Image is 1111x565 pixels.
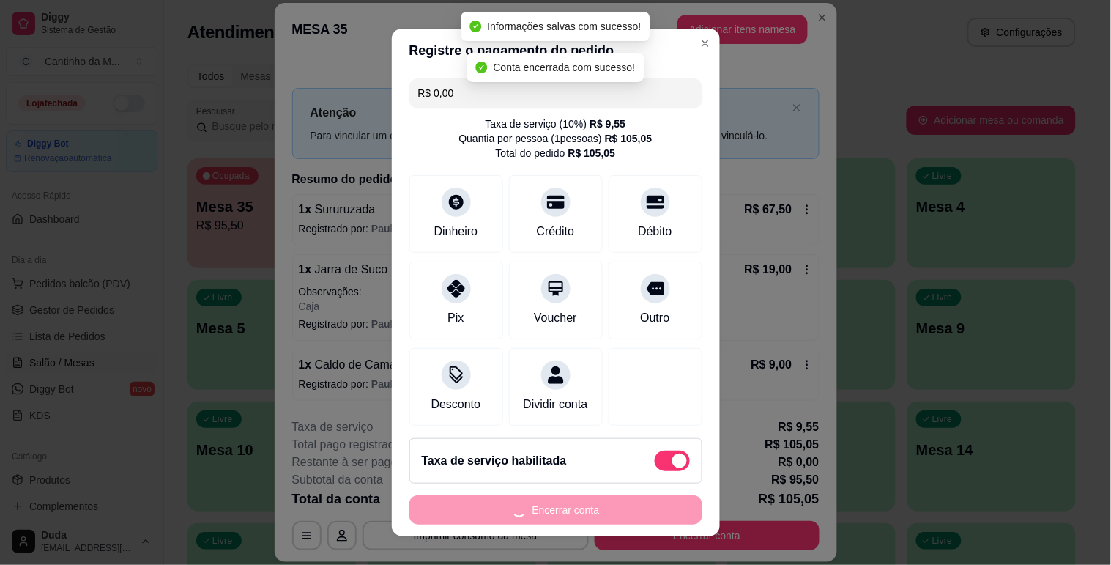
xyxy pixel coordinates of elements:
[487,21,641,32] span: Informações salvas com sucesso!
[638,223,672,240] div: Débito
[605,131,653,146] div: R$ 105,05
[640,309,669,327] div: Outro
[694,32,717,55] button: Close
[494,62,636,73] span: Conta encerrada com sucesso!
[447,309,464,327] div: Pix
[469,21,481,32] span: check-circle
[496,146,616,160] div: Total do pedido
[568,146,616,160] div: R$ 105,05
[590,117,625,131] div: R$ 9,55
[537,223,575,240] div: Crédito
[431,396,481,413] div: Desconto
[434,223,478,240] div: Dinheiro
[486,117,626,131] div: Taxa de serviço ( 10 %)
[418,78,694,108] input: Ex.: hambúrguer de cordeiro
[476,62,488,73] span: check-circle
[459,131,653,146] div: Quantia por pessoa ( 1 pessoas)
[422,452,567,470] h2: Taxa de serviço habilitada
[523,396,587,413] div: Dividir conta
[392,29,720,73] header: Registre o pagamento do pedido
[534,309,577,327] div: Voucher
